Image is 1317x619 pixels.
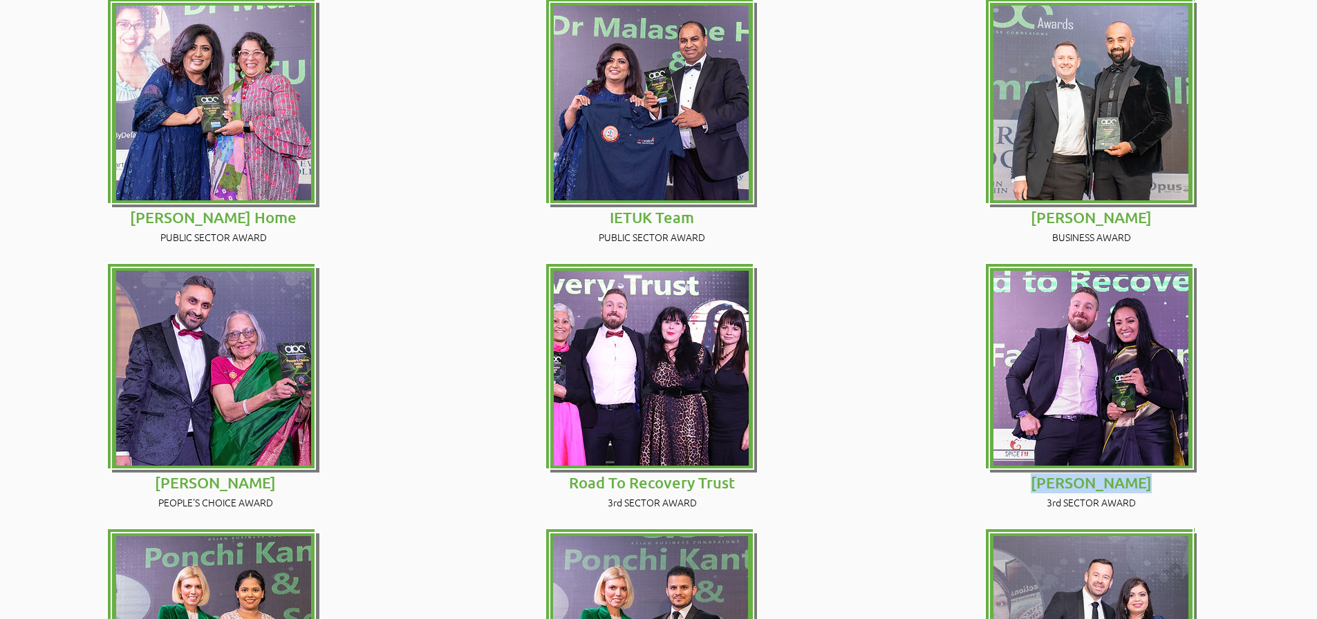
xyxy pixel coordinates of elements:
span: 3rd SECTOR AWARD [1047,495,1136,509]
img: 1P9A4661.jpg [993,271,1188,466]
img: SHOBHA.jpg [116,271,311,466]
span: IETUK Team [610,208,694,227]
span: BUSINESS AWARD [1052,230,1131,244]
span: PUBLIC SECTOR AWARD [599,230,705,244]
span: [PERSON_NAME] [155,473,276,492]
img: HAQ_4627.jpg [116,6,311,200]
span: PEOPLE'S CHOICE AWARD [158,495,273,509]
img: HAQ_4640.jpg [554,6,749,200]
span: Road To Recovery Trust [569,473,735,492]
span: [PERSON_NAME] Home [130,208,297,227]
img: HAQ_4793.jpg [993,6,1188,200]
span: [PERSON_NAME] [1031,473,1152,492]
span: PUBLIC SECTOR AWARD [160,230,267,244]
img: trust.jpg [554,271,749,466]
span: [PERSON_NAME] [1031,208,1152,227]
span: 3rd SECTOR AWARD [608,495,697,509]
